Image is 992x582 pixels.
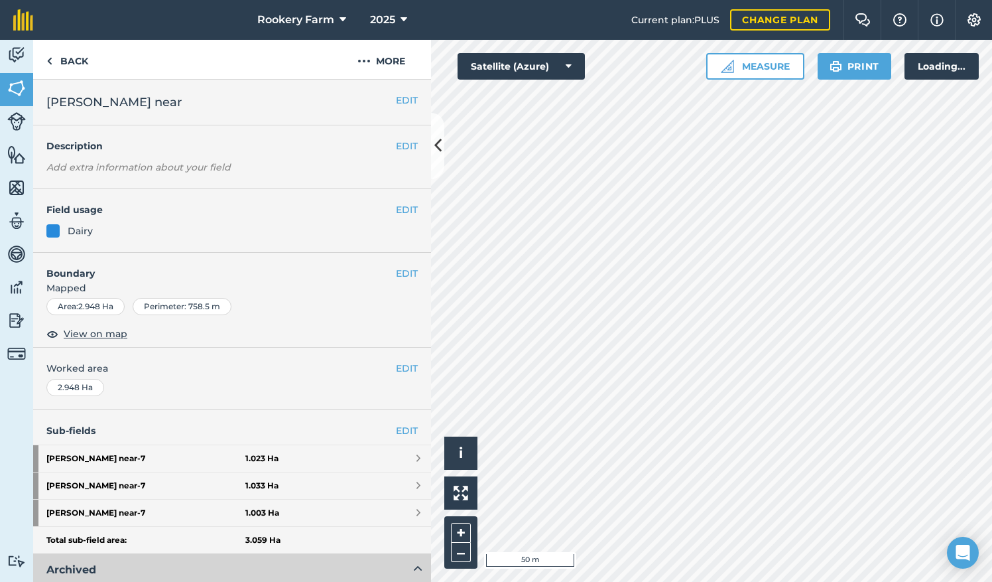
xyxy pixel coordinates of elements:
[451,543,471,562] button: –
[396,139,418,153] button: EDIT
[458,53,585,80] button: Satellite (Azure)
[13,9,33,31] img: fieldmargin Logo
[46,161,231,173] em: Add extra information about your field
[46,445,245,472] strong: [PERSON_NAME] near - 7
[855,13,871,27] img: Two speech bubbles overlapping with the left bubble in the forefront
[64,327,127,341] span: View on map
[245,480,279,491] strong: 1.033 Ha
[947,537,979,569] div: Open Intercom Messenger
[245,508,279,518] strong: 1.003 Ha
[332,40,431,79] button: More
[454,486,468,500] img: Four arrows, one pointing top left, one top right, one bottom right and the last bottom left
[33,281,431,295] span: Mapped
[451,523,471,543] button: +
[7,211,26,231] img: svg+xml;base64,PD94bWwgdmVyc2lvbj0iMS4wIiBlbmNvZGluZz0idXRmLTgiPz4KPCEtLSBHZW5lcmF0b3I6IEFkb2JlIE...
[46,298,125,315] div: Area : 2.948 Ha
[7,78,26,98] img: svg+xml;base64,PHN2ZyB4bWxucz0iaHR0cDovL3d3dy53My5vcmcvMjAwMC9zdmciIHdpZHRoPSI1NiIgaGVpZ2h0PSI2MC...
[33,500,431,526] a: [PERSON_NAME] near-71.003 Ha
[631,13,719,27] span: Current plan : PLUS
[904,53,979,80] div: Loading...
[46,535,245,546] strong: Total sub-field area:
[396,93,418,108] button: EDIT
[46,379,104,396] div: 2.948 Ha
[7,178,26,198] img: svg+xml;base64,PHN2ZyB4bWxucz0iaHR0cDovL3d3dy53My5vcmcvMjAwMC9zdmciIHdpZHRoPSI1NiIgaGVpZ2h0PSI2MC...
[706,53,804,80] button: Measure
[46,202,396,217] h4: Field usage
[721,60,734,73] img: Ruler icon
[396,202,418,217] button: EDIT
[46,361,418,376] span: Worked area
[33,253,396,281] h4: Boundary
[245,535,280,546] strong: 3.059 Ha
[257,12,334,28] span: Rookery Farm
[245,453,279,464] strong: 1.023 Ha
[930,12,944,28] img: svg+xml;base64,PHN2ZyB4bWxucz0iaHR0cDovL3d3dy53My5vcmcvMjAwMC9zdmciIHdpZHRoPSIxNyIgaGVpZ2h0PSIxNy...
[46,53,52,69] img: svg+xml;base64,PHN2ZyB4bWxucz0iaHR0cDovL3d3dy53My5vcmcvMjAwMC9zdmciIHdpZHRoPSI5IiBoZWlnaHQ9IjI0Ii...
[46,139,418,153] h4: Description
[33,445,431,472] a: [PERSON_NAME] near-71.023 Ha
[7,277,26,297] img: svg+xml;base64,PD94bWwgdmVyc2lvbj0iMS4wIiBlbmNvZGluZz0idXRmLTgiPz4KPCEtLSBHZW5lcmF0b3I6IEFkb2JlIE...
[396,266,418,281] button: EDIT
[459,445,463,461] span: i
[46,326,127,342] button: View on map
[7,344,26,363] img: svg+xml;base64,PD94bWwgdmVyc2lvbj0iMS4wIiBlbmNvZGluZz0idXRmLTgiPz4KPCEtLSBHZW5lcmF0b3I6IEFkb2JlIE...
[33,423,431,438] h4: Sub-fields
[133,298,231,315] div: Perimeter : 758.5 m
[46,500,245,526] strong: [PERSON_NAME] near - 7
[7,45,26,65] img: svg+xml;base64,PD94bWwgdmVyc2lvbj0iMS4wIiBlbmNvZGluZz0idXRmLTgiPz4KPCEtLSBHZW5lcmF0b3I6IEFkb2JlIE...
[68,224,93,238] div: Dairy
[7,244,26,264] img: svg+xml;base64,PD94bWwgdmVyc2lvbj0iMS4wIiBlbmNvZGluZz0idXRmLTgiPz4KPCEtLSBHZW5lcmF0b3I6IEFkb2JlIE...
[396,361,418,376] button: EDIT
[357,53,371,69] img: svg+xml;base64,PHN2ZyB4bWxucz0iaHR0cDovL3d3dy53My5vcmcvMjAwMC9zdmciIHdpZHRoPSIyMCIgaGVpZ2h0PSIyNC...
[7,145,26,165] img: svg+xml;base64,PHN2ZyB4bWxucz0iaHR0cDovL3d3dy53My5vcmcvMjAwMC9zdmciIHdpZHRoPSI1NiIgaGVpZ2h0PSI2MC...
[46,473,245,499] strong: [PERSON_NAME] near - 7
[370,12,395,28] span: 2025
[7,555,26,567] img: svg+xml;base64,PD94bWwgdmVyc2lvbj0iMS4wIiBlbmNvZGluZz0idXRmLTgiPz4KPCEtLSBHZW5lcmF0b3I6IEFkb2JlIE...
[966,13,982,27] img: A cog icon
[46,326,58,342] img: svg+xml;base64,PHN2ZyB4bWxucz0iaHR0cDovL3d3dy53My5vcmcvMjAwMC9zdmciIHdpZHRoPSIxOCIgaGVpZ2h0PSIyNC...
[7,311,26,330] img: svg+xml;base64,PD94bWwgdmVyc2lvbj0iMS4wIiBlbmNvZGluZz0idXRmLTgiPz4KPCEtLSBHZW5lcmF0b3I6IEFkb2JlIE...
[444,437,477,470] button: i
[830,58,842,74] img: svg+xml;base64,PHN2ZyB4bWxucz0iaHR0cDovL3d3dy53My5vcmcvMjAwMC9zdmciIHdpZHRoPSIxOSIgaGVpZ2h0PSIyNC...
[46,93,182,111] span: [PERSON_NAME] near
[730,9,830,31] a: Change plan
[818,53,892,80] button: Print
[892,13,908,27] img: A question mark icon
[7,112,26,131] img: svg+xml;base64,PD94bWwgdmVyc2lvbj0iMS4wIiBlbmNvZGluZz0idXRmLTgiPz4KPCEtLSBHZW5lcmF0b3I6IEFkb2JlIE...
[33,40,101,79] a: Back
[33,473,431,499] a: [PERSON_NAME] near-71.033 Ha
[396,423,418,438] a: EDIT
